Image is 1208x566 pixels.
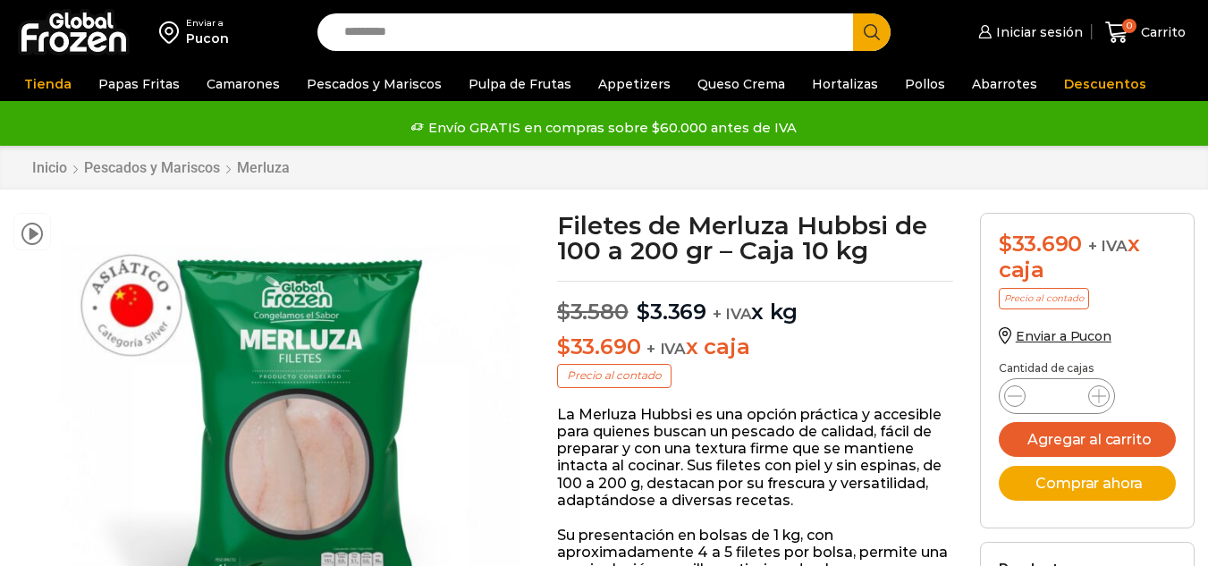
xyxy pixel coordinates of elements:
[999,328,1111,344] a: Enviar a Pucon
[298,67,451,101] a: Pescados y Mariscos
[999,288,1089,309] p: Precio al contado
[1136,23,1186,41] span: Carrito
[31,159,291,176] nav: Breadcrumb
[557,334,953,360] p: x caja
[557,406,953,509] p: La Merluza Hubbsi es una opción práctica y accesible para quienes buscan un pescado de calidad, f...
[15,67,80,101] a: Tienda
[637,299,706,325] bdi: 3.369
[713,305,752,323] span: + IVA
[646,340,686,358] span: + IVA
[688,67,794,101] a: Queso Crema
[557,281,953,325] p: x kg
[896,67,954,101] a: Pollos
[974,14,1083,50] a: Iniciar sesión
[1016,328,1111,344] span: Enviar a Pucon
[992,23,1083,41] span: Iniciar sesión
[31,159,68,176] a: Inicio
[460,67,580,101] a: Pulpa de Frutas
[83,159,221,176] a: Pescados y Mariscos
[186,30,229,47] div: Pucon
[557,334,640,359] bdi: 33.690
[999,231,1012,257] span: $
[803,67,887,101] a: Hortalizas
[236,159,291,176] a: Merluza
[1055,67,1155,101] a: Descuentos
[1122,19,1136,33] span: 0
[963,67,1046,101] a: Abarrotes
[999,231,1082,257] bdi: 33.690
[557,213,953,263] h1: Filetes de Merluza Hubbsi de 100 a 200 gr – Caja 10 kg
[589,67,680,101] a: Appetizers
[999,232,1176,283] div: x caja
[159,17,186,47] img: address-field-icon.svg
[1040,384,1074,409] input: Product quantity
[557,334,570,359] span: $
[999,362,1176,375] p: Cantidad de cajas
[89,67,189,101] a: Papas Fritas
[557,299,570,325] span: $
[557,299,629,325] bdi: 3.580
[1101,12,1190,54] a: 0 Carrito
[999,466,1176,501] button: Comprar ahora
[557,364,672,387] p: Precio al contado
[637,299,650,325] span: $
[198,67,289,101] a: Camarones
[999,422,1176,457] button: Agregar al carrito
[853,13,891,51] button: Search button
[1088,237,1128,255] span: + IVA
[186,17,229,30] div: Enviar a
